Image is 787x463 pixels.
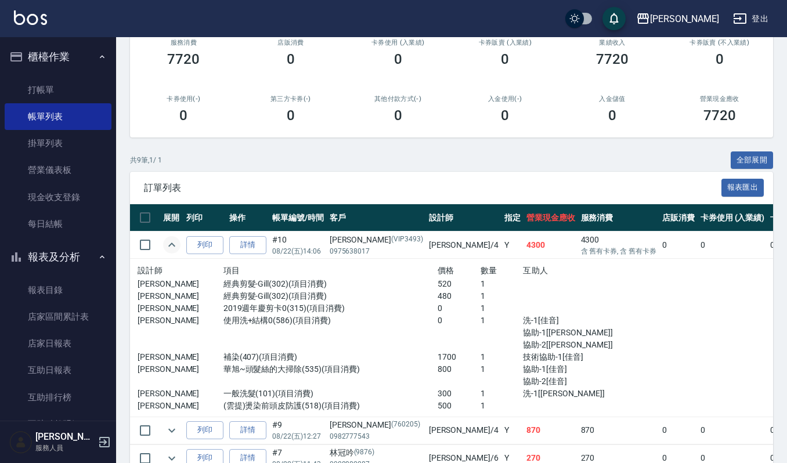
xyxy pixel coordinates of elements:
[14,10,47,25] img: Logo
[138,302,223,314] p: [PERSON_NAME]
[5,277,111,303] a: 報表目錄
[426,231,501,259] td: [PERSON_NAME] /4
[501,204,524,231] th: 指定
[523,363,651,375] p: 協助-1[佳音]
[573,39,652,46] h2: 業績收入
[130,155,162,165] p: 共 9 筆, 1 / 1
[391,234,423,246] p: (VIP3493)
[223,388,438,400] p: 一般洗髮(101)(項目消費)
[167,51,200,67] h3: 7720
[731,151,774,169] button: 全部展開
[138,388,223,400] p: [PERSON_NAME]
[394,51,402,67] h3: 0
[358,95,438,103] h2: 其他付款方式(-)
[481,266,497,275] span: 數量
[481,363,524,375] p: 1
[138,363,223,375] p: [PERSON_NAME]
[144,95,223,103] h2: 卡券使用(-)
[223,290,438,302] p: 經典剪髮-Gill(302)(項目消費)
[9,431,33,454] img: Person
[481,278,524,290] p: 1
[524,204,578,231] th: 營業現金應收
[465,95,545,103] h2: 入金使用(-)
[608,107,616,124] h3: 0
[5,357,111,384] a: 互助日報表
[272,431,324,442] p: 08/22 (五) 12:27
[269,231,327,259] td: #10
[138,266,163,275] span: 設計師
[5,242,111,272] button: 報表及分析
[272,246,324,256] p: 08/22 (五) 14:06
[659,231,698,259] td: 0
[501,231,524,259] td: Y
[426,417,501,444] td: [PERSON_NAME] /4
[578,204,659,231] th: 服務消費
[578,417,659,444] td: 870
[438,351,481,363] p: 1700
[501,417,524,444] td: Y
[631,7,724,31] button: [PERSON_NAME]
[501,51,509,67] h3: 0
[358,39,438,46] h2: 卡券使用 (入業績)
[481,351,524,363] p: 1
[481,400,524,412] p: 1
[163,236,180,254] button: expand row
[5,411,111,437] a: 互助點數明細
[183,204,226,231] th: 列印
[481,388,524,400] p: 1
[229,236,266,254] a: 詳情
[226,204,269,231] th: 操作
[523,314,651,327] p: 洗-1[佳音]
[716,51,724,67] h3: 0
[223,400,438,412] p: (雲提)燙染前頭皮防護(518)(項目消費)
[524,417,578,444] td: 870
[5,330,111,357] a: 店家日報表
[5,77,111,103] a: 打帳單
[5,211,111,237] a: 每日結帳
[5,384,111,411] a: 互助排行榜
[573,95,652,103] h2: 入金儲值
[186,236,223,254] button: 列印
[501,107,509,124] h3: 0
[703,107,736,124] h3: 7720
[330,431,423,442] p: 0982777543
[5,184,111,211] a: 現金收支登錄
[523,375,651,388] p: 協助-2[佳音]
[728,8,773,30] button: 登出
[5,42,111,72] button: 櫃檯作業
[5,130,111,157] a: 掛單列表
[327,204,426,231] th: 客戶
[5,103,111,130] a: 帳單列表
[138,351,223,363] p: [PERSON_NAME]
[438,363,481,375] p: 800
[35,443,95,453] p: 服務人員
[438,388,481,400] p: 300
[721,179,764,197] button: 報表匯出
[698,204,768,231] th: 卡券使用 (入業績)
[251,95,331,103] h2: 第三方卡券(-)
[144,39,223,46] h3: 服務消費
[481,302,524,314] p: 1
[223,363,438,375] p: 華旭~頭髮絲的大掃除(535)(項目消費)
[223,266,240,275] span: 項目
[523,351,651,363] p: 技術協助-1[佳音]
[596,51,629,67] h3: 7720
[650,12,719,26] div: [PERSON_NAME]
[438,266,454,275] span: 價格
[269,417,327,444] td: #9
[287,51,295,67] h3: 0
[5,303,111,330] a: 店家區間累計表
[426,204,501,231] th: 設計師
[251,39,331,46] h2: 店販消費
[523,388,651,400] p: 洗-1[[PERSON_NAME]]
[523,266,548,275] span: 互助人
[138,290,223,302] p: [PERSON_NAME]
[354,447,375,459] p: (9876)
[680,95,759,103] h2: 營業現金應收
[438,400,481,412] p: 500
[523,327,651,339] p: 協助-1[[PERSON_NAME]]
[330,234,423,246] div: [PERSON_NAME]
[5,157,111,183] a: 營業儀表板
[163,422,180,439] button: expand row
[659,204,698,231] th: 店販消費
